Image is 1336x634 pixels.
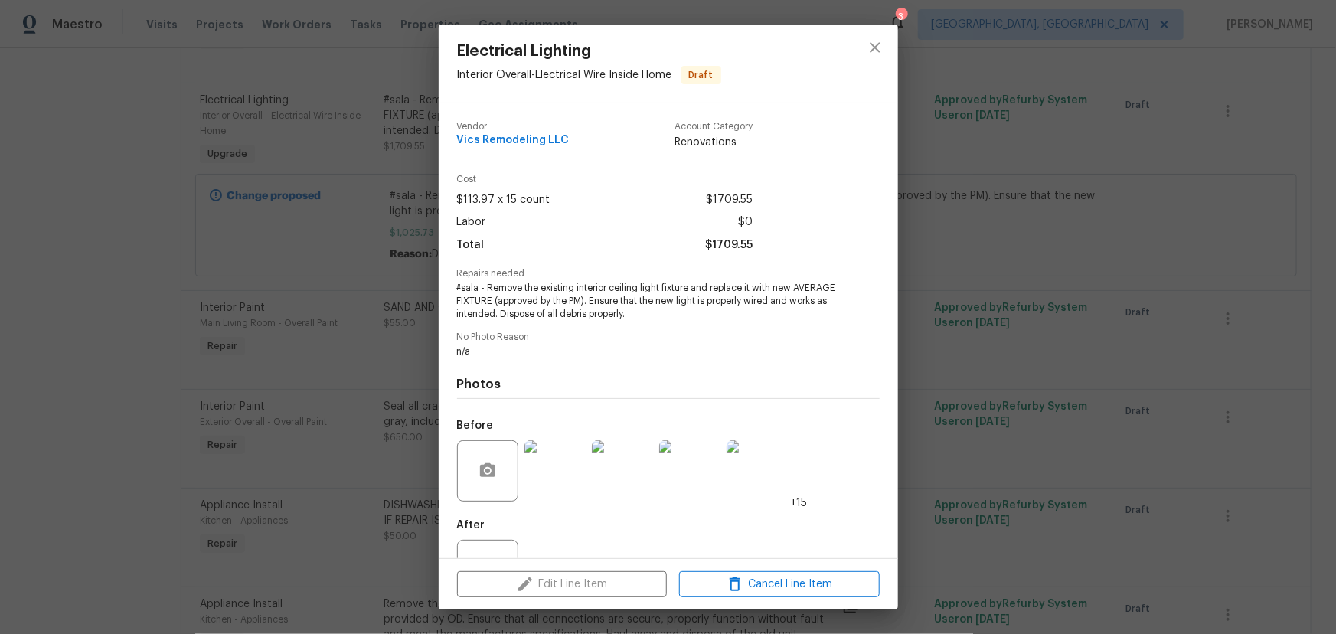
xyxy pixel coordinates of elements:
[457,43,721,60] span: Electrical Lighting
[738,211,753,234] span: $0
[684,575,875,594] span: Cancel Line Item
[457,70,672,80] span: Interior Overall - Electrical Wire Inside Home
[457,211,486,234] span: Labor
[457,189,550,211] span: $113.97 x 15 count
[457,520,485,531] h5: After
[683,67,720,83] span: Draft
[457,345,838,358] span: n/a
[679,571,880,598] button: Cancel Line Item
[457,122,570,132] span: Vendor
[457,175,753,185] span: Cost
[675,122,753,132] span: Account Category
[457,234,485,257] span: Total
[457,269,880,279] span: Repairs needed
[457,420,494,431] h5: Before
[457,332,880,342] span: No Photo Reason
[457,377,880,392] h4: Photos
[791,495,808,511] span: +15
[457,282,838,320] span: #sala - Remove the existing interior ceiling light fixture and replace it with new AVERAGE FIXTUR...
[896,9,906,25] div: 3
[675,135,753,150] span: Renovations
[705,234,753,257] span: $1709.55
[706,189,753,211] span: $1709.55
[457,135,570,146] span: Vics Remodeling LLC
[857,29,893,66] button: close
